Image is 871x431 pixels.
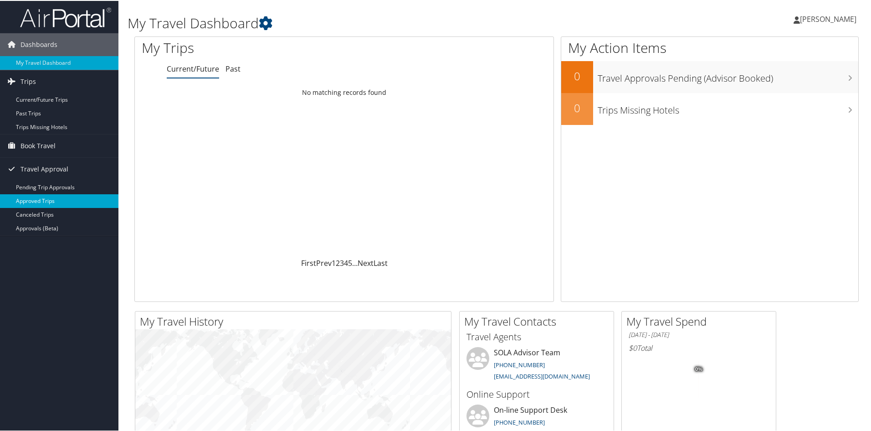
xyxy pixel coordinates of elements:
[20,134,56,156] span: Book Travel
[340,257,344,267] a: 3
[629,330,769,338] h6: [DATE] - [DATE]
[494,360,545,368] a: [PHONE_NUMBER]
[167,63,219,73] a: Current/Future
[561,60,858,92] a: 0Travel Approvals Pending (Advisor Booked)
[598,67,858,84] h3: Travel Approvals Pending (Advisor Booked)
[561,68,593,83] h2: 0
[20,69,36,92] span: Trips
[561,99,593,115] h2: 0
[225,63,241,73] a: Past
[20,32,57,55] span: Dashboards
[794,5,866,32] a: [PERSON_NAME]
[140,313,451,328] h2: My Travel History
[135,83,553,100] td: No matching records found
[316,257,332,267] a: Prev
[629,342,637,352] span: $0
[561,92,858,124] a: 0Trips Missing Hotels
[352,257,358,267] span: …
[20,6,111,27] img: airportal-logo.png
[561,37,858,57] h1: My Action Items
[800,13,856,23] span: [PERSON_NAME]
[374,257,388,267] a: Last
[301,257,316,267] a: First
[142,37,372,57] h1: My Trips
[128,13,620,32] h1: My Travel Dashboard
[464,313,614,328] h2: My Travel Contacts
[344,257,348,267] a: 4
[358,257,374,267] a: Next
[695,366,702,371] tspan: 0%
[20,157,68,180] span: Travel Approval
[598,99,858,116] h3: Trips Missing Hotels
[626,313,776,328] h2: My Travel Spend
[462,346,611,384] li: SOLA Advisor Team
[336,257,340,267] a: 2
[629,342,769,352] h6: Total
[466,387,607,400] h3: Online Support
[494,417,545,426] a: [PHONE_NUMBER]
[466,330,607,343] h3: Travel Agents
[332,257,336,267] a: 1
[494,371,590,379] a: [EMAIL_ADDRESS][DOMAIN_NAME]
[348,257,352,267] a: 5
